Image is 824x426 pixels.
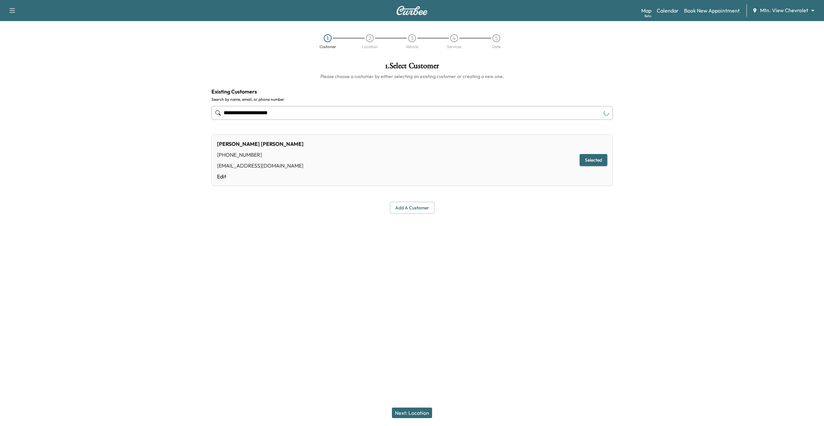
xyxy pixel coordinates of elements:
[319,45,336,49] div: Customer
[217,140,304,148] div: [PERSON_NAME] [PERSON_NAME]
[217,162,304,170] div: [EMAIL_ADDRESS][DOMAIN_NAME]
[408,34,416,42] div: 3
[211,73,613,80] h6: Please choose a customer by either selecting an existing customer or creating a new one.
[645,13,651,18] div: Beta
[641,7,651,14] a: MapBeta
[450,34,458,42] div: 4
[217,173,304,180] a: Edit
[580,154,607,166] button: Selected
[217,151,304,159] div: [PHONE_NUMBER]
[760,7,808,14] span: Mtn. View Chevrolet
[211,62,613,73] h1: 1 . Select Customer
[362,45,378,49] div: Location
[684,7,740,14] a: Book New Appointment
[324,34,332,42] div: 1
[447,45,461,49] div: Services
[366,34,374,42] div: 2
[657,7,679,14] a: Calendar
[406,45,418,49] div: Vehicle
[211,88,613,95] h4: Existing Customers
[211,97,613,102] label: Search by name, email, or phone number
[390,202,434,214] button: Add a customer
[492,34,500,42] div: 5
[396,6,428,15] img: Curbee Logo
[392,408,432,418] button: Next: Location
[492,45,501,49] div: Date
